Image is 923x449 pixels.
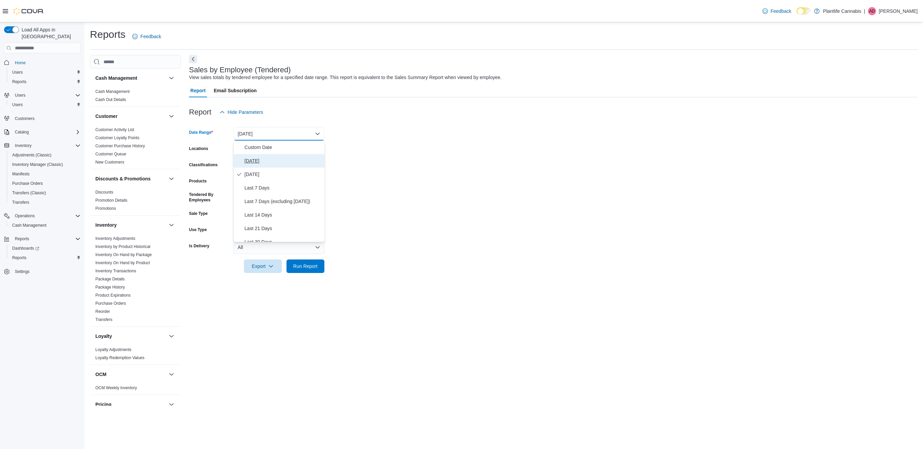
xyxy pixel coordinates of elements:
[12,162,63,167] span: Inventory Manager (Classic)
[9,151,80,159] span: Adjustments (Classic)
[95,175,166,182] button: Discounts & Promotions
[9,179,46,188] a: Purchase Orders
[15,236,29,242] span: Reports
[95,198,128,203] span: Promotion Details
[864,7,865,15] p: |
[95,222,117,228] h3: Inventory
[1,234,83,244] button: Reports
[7,160,83,169] button: Inventory Manager (Classic)
[95,244,151,249] a: Inventory by Product Historical
[245,238,322,246] span: Last 30 Days
[15,269,29,274] span: Settings
[12,235,80,243] span: Reports
[90,234,181,326] div: Inventory
[12,79,26,84] span: Reports
[12,200,29,205] span: Transfers
[869,7,875,15] span: AD
[95,284,125,290] span: Package History
[9,221,49,229] a: Cash Management
[9,78,80,86] span: Reports
[12,181,43,186] span: Purchase Orders
[95,260,150,266] span: Inventory On Hand by Product
[189,178,207,184] label: Products
[189,74,502,81] div: View sales totals by tendered employee for a specified date range. This report is equivalent to t...
[9,170,32,178] a: Manifests
[12,128,31,136] button: Catalog
[9,179,80,188] span: Purchase Orders
[95,269,136,273] a: Inventory Transactions
[245,211,322,219] span: Last 14 Days
[95,160,124,165] a: New Customers
[12,235,32,243] button: Reports
[90,188,181,215] div: Discounts & Promotions
[95,309,110,314] a: Reorder
[167,332,176,340] button: Loyalty
[95,277,125,281] a: Package Details
[140,33,161,40] span: Feedback
[9,68,80,76] span: Users
[15,129,29,135] span: Catalog
[12,142,34,150] button: Inventory
[9,254,80,262] span: Reports
[130,30,164,43] a: Feedback
[95,385,137,391] span: OCM Weekly Inventory
[95,293,131,298] span: Product Expirations
[9,68,25,76] a: Users
[12,59,28,67] a: Home
[15,213,35,219] span: Operations
[4,55,80,294] nav: Complex example
[12,114,80,123] span: Customers
[95,301,126,306] a: Purchase Orders
[9,151,54,159] a: Adjustments (Classic)
[7,100,83,109] button: Users
[95,222,166,228] button: Inventory
[9,160,80,169] span: Inventory Manager (Classic)
[12,91,28,99] button: Users
[95,135,139,141] span: Customer Loyalty Points
[189,130,213,135] label: Date Range
[12,102,23,107] span: Users
[95,89,130,94] a: Cash Management
[9,244,42,252] a: Dashboards
[1,57,83,67] button: Home
[95,190,113,195] a: Discounts
[19,26,80,40] span: Load All Apps in [GEOGRAPHIC_DATA]
[245,143,322,151] span: Custom Date
[12,267,80,276] span: Settings
[167,370,176,378] button: OCM
[797,7,811,15] input: Dark Mode
[12,190,46,196] span: Transfers (Classic)
[95,206,116,211] a: Promotions
[95,75,166,81] button: Cash Management
[12,171,29,177] span: Manifests
[9,170,80,178] span: Manifests
[879,7,918,15] p: [PERSON_NAME]
[9,78,29,86] a: Reports
[7,169,83,179] button: Manifests
[167,400,176,408] button: Pricing
[9,101,80,109] span: Users
[95,236,135,241] a: Inventory Adjustments
[95,385,137,390] a: OCM Weekly Inventory
[189,243,209,249] label: Is Delivery
[15,143,31,148] span: Inventory
[90,28,125,41] h1: Reports
[95,268,136,274] span: Inventory Transactions
[12,255,26,260] span: Reports
[95,151,126,157] span: Customer Queue
[12,70,23,75] span: Users
[15,60,26,66] span: Home
[189,192,231,203] label: Tendered By Employees
[9,160,66,169] a: Inventory Manager (Classic)
[15,93,25,98] span: Users
[9,189,80,197] span: Transfers (Classic)
[95,371,107,378] h3: OCM
[245,224,322,232] span: Last 21 Days
[189,108,211,116] h3: Report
